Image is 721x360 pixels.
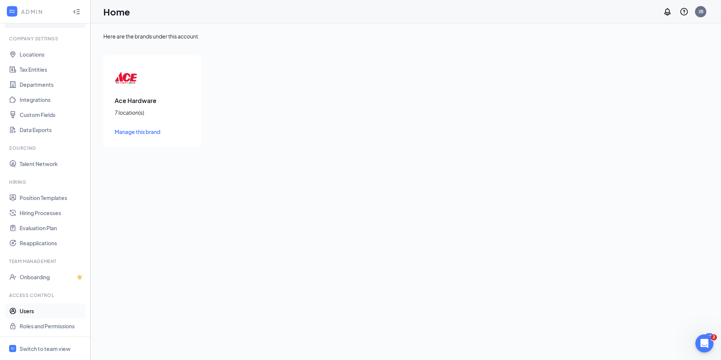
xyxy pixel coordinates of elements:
[20,47,84,62] a: Locations
[20,235,84,251] a: Reapplications
[711,334,717,340] span: 2
[115,128,160,135] span: Manage this brand
[20,190,84,205] a: Position Templates
[680,7,689,16] svg: QuestionInfo
[20,269,84,285] a: OnboardingCrown
[20,62,84,77] a: Tax Entities
[20,303,84,318] a: Users
[20,318,84,334] a: Roles and Permissions
[698,8,703,15] div: JB
[8,8,16,15] svg: WorkstreamLogo
[663,7,672,16] svg: Notifications
[705,333,713,340] div: 10
[115,66,137,89] img: Ace Hardware logo
[9,258,83,265] div: Team Management
[115,128,190,136] a: Manage this brand
[20,156,84,171] a: Talent Network
[115,109,190,116] div: 7 location(s)
[20,220,84,235] a: Evaluation Plan
[20,345,71,352] div: Switch to team view
[695,334,713,352] iframe: Intercom live chat
[20,107,84,122] a: Custom Fields
[20,92,84,107] a: Integrations
[115,97,190,105] h3: Ace Hardware
[9,145,83,151] div: Sourcing
[20,77,84,92] a: Departments
[9,179,83,185] div: Hiring
[103,5,130,18] h1: Home
[9,292,83,298] div: Access control
[73,8,80,15] svg: Collapse
[20,205,84,220] a: Hiring Processes
[103,32,708,40] div: Here are the brands under this account.
[9,35,83,42] div: Company Settings
[21,8,66,15] div: ADMIN
[20,122,84,137] a: Data Exports
[10,346,15,351] svg: WorkstreamLogo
